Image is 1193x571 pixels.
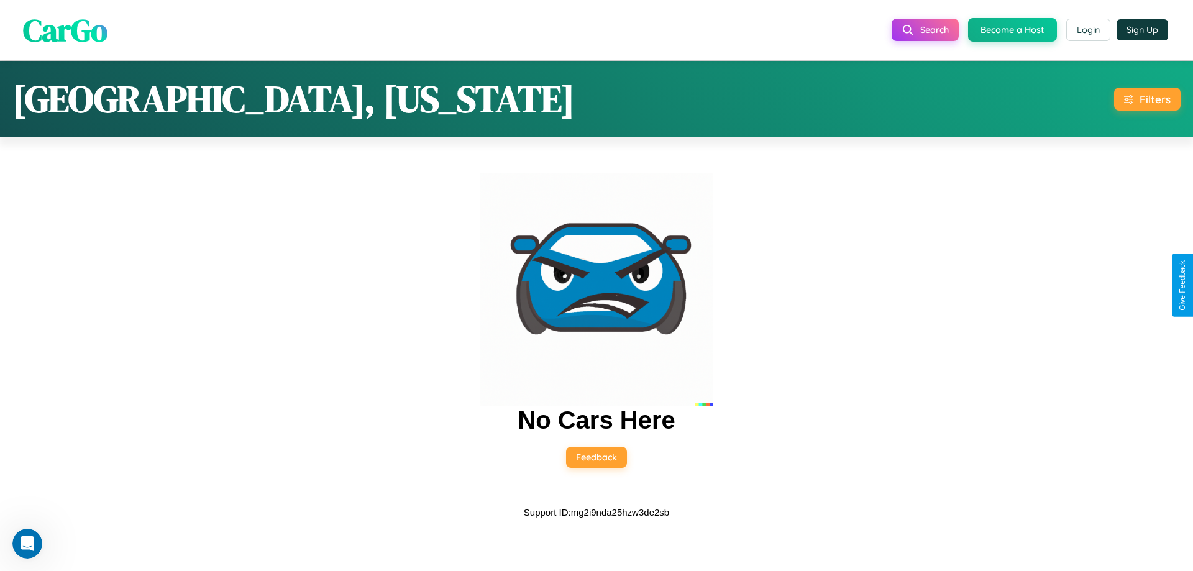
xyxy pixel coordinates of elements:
div: Give Feedback [1178,260,1187,311]
h1: [GEOGRAPHIC_DATA], [US_STATE] [12,73,575,124]
div: Filters [1140,93,1171,106]
iframe: Intercom live chat [12,529,42,559]
button: Filters [1114,88,1181,111]
p: Support ID: mg2i9nda25hzw3de2sb [524,504,669,521]
button: Login [1066,19,1110,41]
span: CarGo [23,8,107,51]
span: Search [920,24,949,35]
h2: No Cars Here [518,406,675,434]
img: car [480,173,713,406]
button: Feedback [566,447,627,468]
button: Search [892,19,959,41]
button: Sign Up [1117,19,1168,40]
button: Become a Host [968,18,1057,42]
